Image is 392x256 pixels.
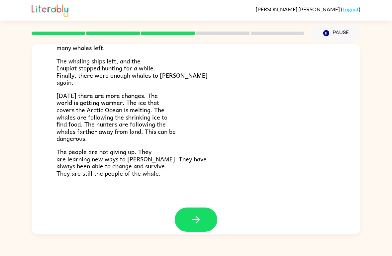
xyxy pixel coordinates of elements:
img: Literably [32,3,68,17]
a: Logout [343,6,359,12]
button: Pause [312,26,360,41]
span: [DATE] there are more changes. The world is getting warmer. The ice that covers the Arctic Ocean ... [56,91,176,143]
span: The whaling ships left, and the Inupiat stopped hunting for a while. Finally, there were enough w... [56,56,208,87]
span: [PERSON_NAME] [PERSON_NAME] [256,6,341,12]
div: ( ) [256,6,360,12]
span: The people are not giving up. They are learning new ways to [PERSON_NAME]. They have always been ... [56,147,207,178]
